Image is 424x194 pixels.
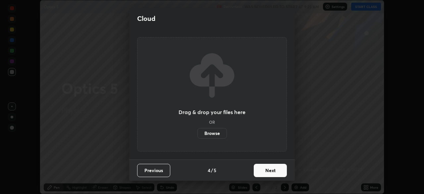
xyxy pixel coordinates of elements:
[254,164,287,177] button: Next
[211,167,213,174] h4: /
[209,120,215,124] h5: OR
[137,164,170,177] button: Previous
[179,109,245,115] h3: Drag & drop your files here
[208,167,210,174] h4: 4
[137,14,155,23] h2: Cloud
[214,167,216,174] h4: 5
